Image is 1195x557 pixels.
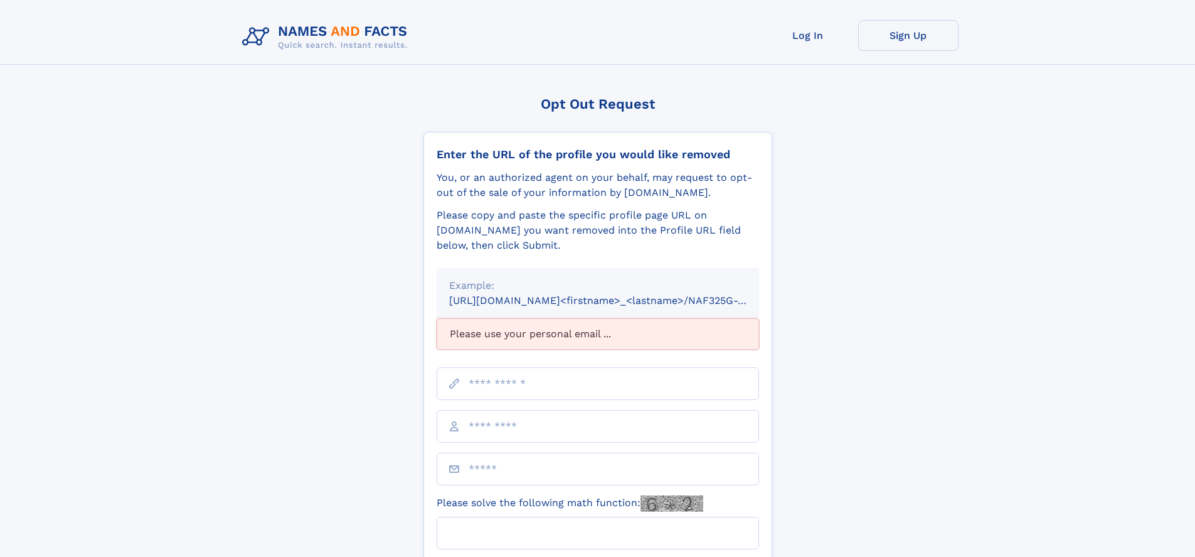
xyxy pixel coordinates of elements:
label: Please solve the following math function: [437,495,703,512]
div: Enter the URL of the profile you would like removed [437,148,759,161]
img: Logo Names and Facts [237,20,418,54]
div: Opt Out Request [423,96,772,112]
a: Sign Up [858,20,959,51]
div: You, or an authorized agent on your behalf, may request to opt-out of the sale of your informatio... [437,170,759,200]
div: Example: [449,278,746,293]
div: Please use your personal email ... [437,318,759,350]
a: Log In [758,20,858,51]
div: Please copy and paste the specific profile page URL on [DOMAIN_NAME] you want removed into the Pr... [437,208,759,253]
small: [URL][DOMAIN_NAME]<firstname>_<lastname>/NAF325G-xxxxxxxx [449,295,783,306]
